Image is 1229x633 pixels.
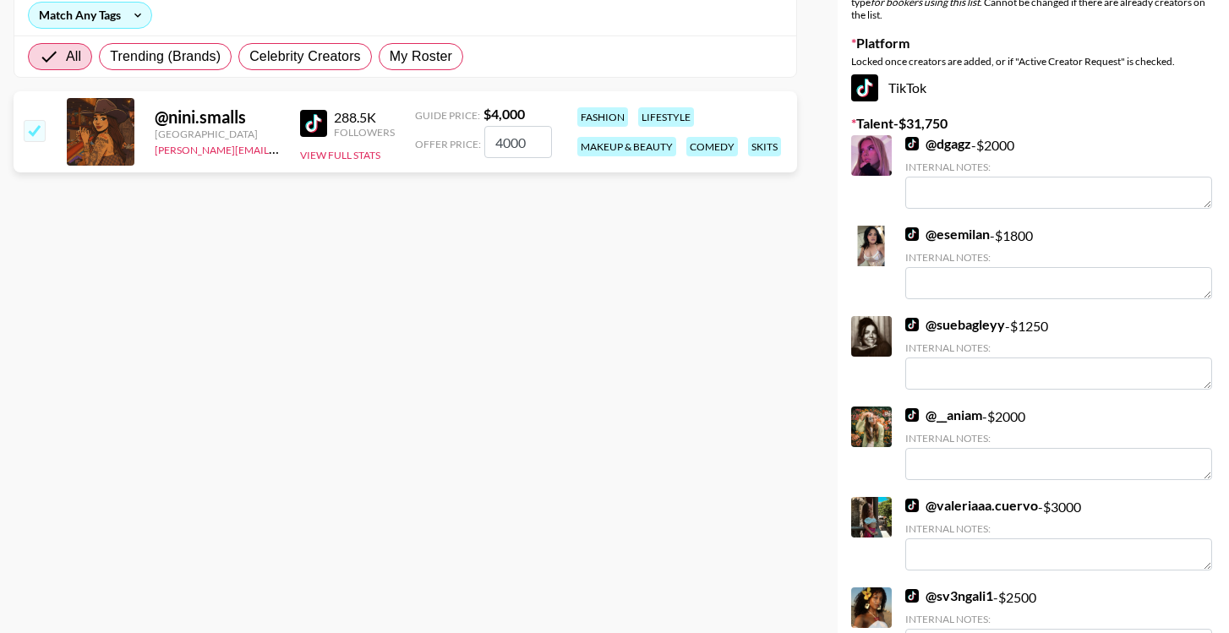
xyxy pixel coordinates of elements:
a: @valeriaaa.cuervo [905,497,1038,514]
div: Internal Notes: [905,161,1212,173]
span: Celebrity Creators [249,46,361,67]
img: TikTok [905,499,919,512]
span: Offer Price: [415,138,481,150]
input: 4,000 [484,126,552,158]
img: TikTok [905,318,919,331]
div: - $ 2000 [905,135,1212,209]
strong: $ 4,000 [483,106,525,122]
a: @suebagleyy [905,316,1005,333]
img: TikTok [905,227,919,241]
div: Followers [334,126,395,139]
div: Locked once creators are added, or if "Active Creator Request" is checked. [851,55,1215,68]
div: skits [748,137,781,156]
span: Trending (Brands) [110,46,221,67]
div: Internal Notes: [905,613,1212,625]
div: TikTok [851,74,1215,101]
div: Internal Notes: [905,251,1212,264]
div: [GEOGRAPHIC_DATA] [155,128,280,140]
span: Guide Price: [415,109,480,122]
img: TikTok [905,589,919,603]
div: fashion [577,107,628,127]
img: TikTok [300,110,327,137]
div: @ nini.smalls [155,106,280,128]
div: comedy [686,137,738,156]
a: @sv3ngali1 [905,587,993,604]
div: Match Any Tags [29,3,151,28]
span: All [66,46,81,67]
div: makeup & beauty [577,137,676,156]
div: lifestyle [638,107,694,127]
div: Internal Notes: [905,341,1212,354]
a: [PERSON_NAME][EMAIL_ADDRESS][PERSON_NAME][DOMAIN_NAME] [155,140,485,156]
img: TikTok [905,137,919,150]
div: - $ 3000 [905,497,1212,570]
a: @dgagz [905,135,971,152]
div: - $ 1250 [905,316,1212,390]
span: My Roster [390,46,452,67]
img: TikTok [851,74,878,101]
img: TikTok [905,408,919,422]
div: Internal Notes: [905,522,1212,535]
div: Internal Notes: [905,432,1212,445]
button: View Full Stats [300,149,380,161]
div: - $ 2000 [905,407,1212,480]
div: 288.5K [334,109,395,126]
label: Talent - $ 31,750 [851,115,1215,132]
a: @__aniam [905,407,982,423]
div: - $ 1800 [905,226,1212,299]
label: Platform [851,35,1215,52]
a: @esemilan [905,226,990,243]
